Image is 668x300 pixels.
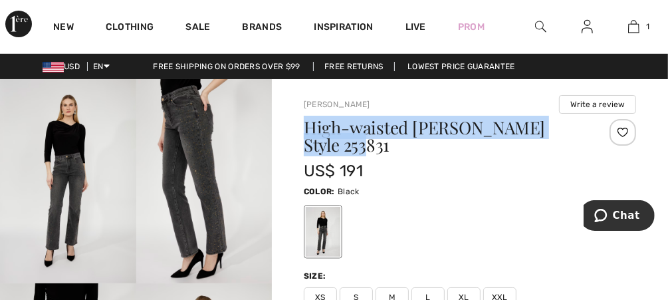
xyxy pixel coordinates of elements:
img: search the website [535,19,546,35]
div: Size: [304,270,329,282]
img: US Dollar [43,62,64,73]
span: US$ 191 [304,162,363,180]
a: Sale [185,21,210,35]
img: My Bag [628,19,639,35]
a: Free Returns [313,62,395,71]
a: [PERSON_NAME] [304,100,370,109]
img: 1ère Avenue [5,11,32,37]
span: Color: [304,187,335,196]
a: Sign In [571,19,604,35]
span: Black [338,187,360,196]
a: New [53,21,74,35]
a: Live [405,20,426,34]
a: 1 [612,19,657,35]
h1: High-waisted [PERSON_NAME] Style 253831 [304,119,581,154]
button: Write a review [559,95,636,114]
span: 1 [646,21,649,33]
a: Prom [458,20,485,34]
a: Clothing [106,21,154,35]
img: My Info [582,19,593,35]
a: Lowest Price Guarantee [397,62,526,71]
img: High-Waisted Edgy Jeans Style 253831. 2 [136,79,273,283]
iframe: Opens a widget where you can chat to one of our agents [584,200,655,233]
div: Black [306,207,340,257]
a: Free shipping on orders over $99 [142,62,311,71]
a: Brands [243,21,282,35]
span: Inspiration [314,21,373,35]
span: USD [43,62,85,71]
span: EN [93,62,110,71]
